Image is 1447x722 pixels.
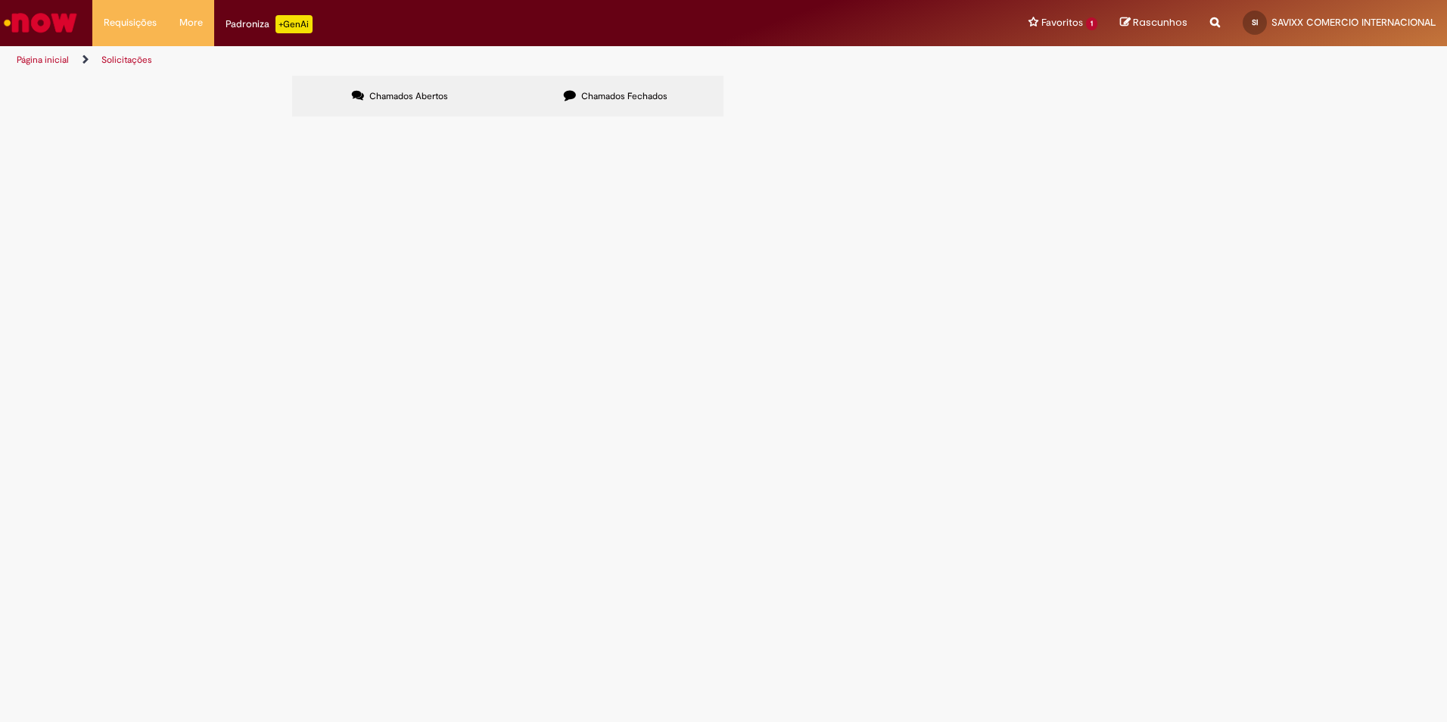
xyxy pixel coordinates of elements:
span: 1 [1086,17,1097,30]
span: SAVIXX COMERCIO INTERNACIONAL [1271,16,1436,29]
img: ServiceNow [2,8,79,38]
span: Requisições [104,15,157,30]
p: +GenAi [275,15,313,33]
span: Chamados Abertos [369,90,448,102]
span: SI [1252,17,1258,27]
a: Página inicial [17,54,69,66]
div: Padroniza [226,15,313,33]
a: Solicitações [101,54,152,66]
a: Rascunhos [1120,16,1187,30]
span: Favoritos [1041,15,1083,30]
span: More [179,15,203,30]
span: Chamados Fechados [581,90,667,102]
span: Rascunhos [1133,15,1187,30]
ul: Trilhas de página [11,46,954,74]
